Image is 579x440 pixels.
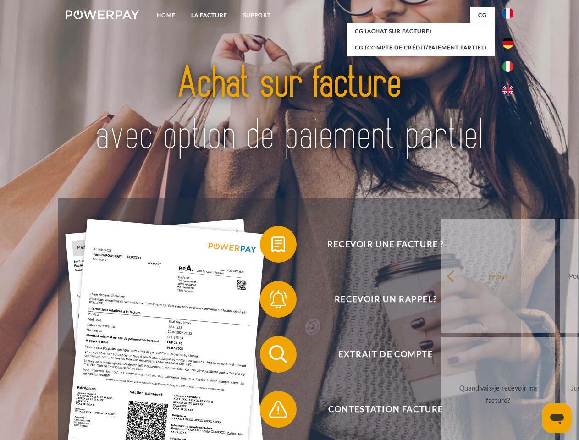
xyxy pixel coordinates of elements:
[260,281,498,318] button: Recevoir un rappel?
[502,38,513,49] img: de
[66,10,139,19] img: logo-powerpay-white.svg
[273,391,498,428] span: Contestation Facture
[502,8,513,19] img: fr
[347,39,495,56] a: CG (Compte de crédit/paiement partiel)
[260,226,498,263] button: Recevoir une facture ?
[542,403,572,433] iframe: Bouton de lancement de la fenêtre de messagerie
[267,288,290,311] img: qb_bell.svg
[273,336,498,373] span: Extrait de compte
[502,61,513,72] img: it
[273,226,498,263] span: Recevoir une facture ?
[447,269,550,282] div: retour
[502,85,513,96] img: en
[260,336,498,373] button: Extrait de compte
[447,382,550,407] div: Quand vais-je recevoir ma facture?
[235,7,279,23] a: Support
[183,7,235,23] a: LA FACTURE
[149,7,183,23] a: Home
[88,44,491,176] img: title-powerpay_fr.svg
[260,391,498,428] button: Contestation Facture
[273,281,498,318] span: Recevoir un rappel?
[267,343,290,366] img: qb_search.svg
[267,233,290,256] img: qb_bill.svg
[267,398,290,421] img: qb_warning.svg
[347,23,495,39] a: CG (achat sur facture)
[470,7,495,23] a: CG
